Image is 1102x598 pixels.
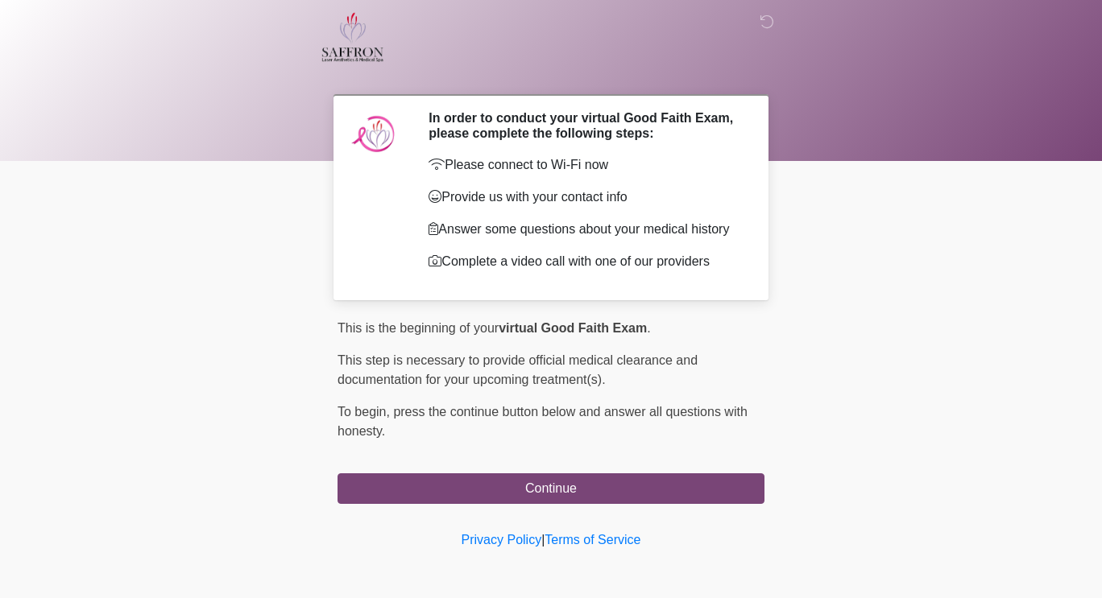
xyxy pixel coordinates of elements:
[338,321,499,335] span: This is the beginning of your
[545,533,640,546] a: Terms of Service
[338,405,393,419] span: To begin,
[429,110,740,141] h2: In order to conduct your virtual Good Faith Exam, please complete the following steps:
[499,321,647,335] strong: virtual Good Faith Exam
[462,533,542,546] a: Privacy Policy
[429,220,740,239] p: Answer some questions about your medical history
[321,12,384,62] img: Saffron Laser Aesthetics and Medical Spa Logo
[429,188,740,207] p: Provide us with your contact info
[647,321,650,335] span: .
[429,155,740,175] p: Please connect to Wi-Fi now
[350,110,398,159] img: Agent Avatar
[338,473,764,504] button: Continue
[338,353,698,386] span: This step is necessary to provide official medical clearance and documentation for your upcoming ...
[429,252,740,271] p: Complete a video call with one of our providers
[338,405,748,438] span: press the continue button below and answer all questions with honesty.
[541,533,545,546] a: |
